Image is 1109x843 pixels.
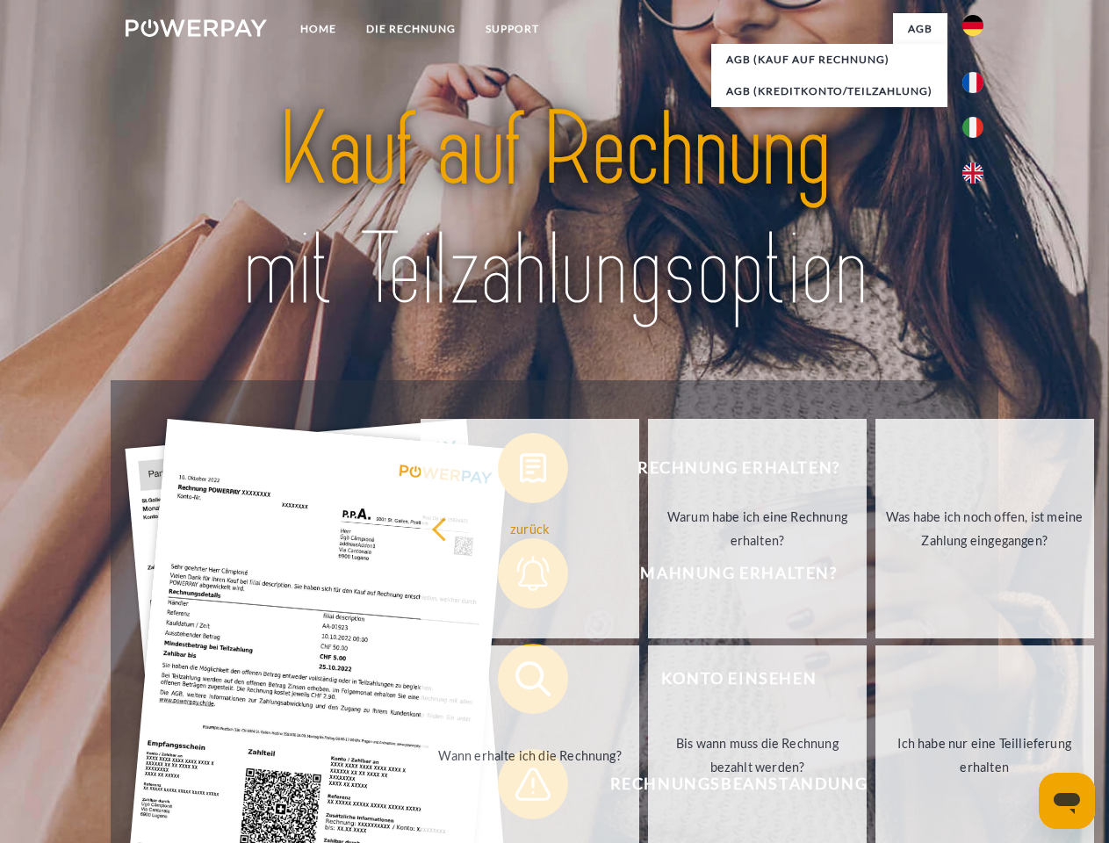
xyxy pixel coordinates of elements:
[471,13,554,45] a: SUPPORT
[962,15,983,36] img: de
[431,743,629,767] div: Wann erhalte ich die Rechnung?
[886,731,1084,779] div: Ich habe nur eine Teillieferung erhalten
[875,419,1094,638] a: Was habe ich noch offen, ist meine Zahlung eingegangen?
[659,731,856,779] div: Bis wann muss die Rechnung bezahlt werden?
[126,19,267,37] img: logo-powerpay-white.svg
[962,72,983,93] img: fr
[285,13,351,45] a: Home
[962,117,983,138] img: it
[1039,773,1095,829] iframe: Schaltfläche zum Öffnen des Messaging-Fensters
[886,505,1084,552] div: Was habe ich noch offen, ist meine Zahlung eingegangen?
[711,76,947,107] a: AGB (Kreditkonto/Teilzahlung)
[168,84,941,336] img: title-powerpay_de.svg
[351,13,471,45] a: DIE RECHNUNG
[431,516,629,540] div: zurück
[659,505,856,552] div: Warum habe ich eine Rechnung erhalten?
[962,162,983,184] img: en
[711,44,947,76] a: AGB (Kauf auf Rechnung)
[893,13,947,45] a: agb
